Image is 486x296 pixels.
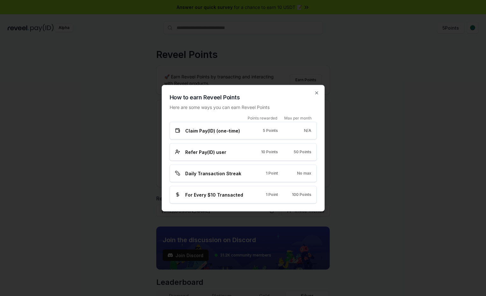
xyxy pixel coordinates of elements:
span: 10 Points [261,149,278,155]
span: For Every $10 Transacted [185,191,243,198]
span: 50 Points [294,149,311,155]
span: 1 Point [266,192,278,197]
span: 5 Points [263,128,278,133]
span: 100 Points [292,192,311,197]
span: No max [297,171,311,176]
h2: How to earn Reveel Points [170,93,317,102]
span: N/A [304,128,311,133]
span: Daily Transaction Streak [185,170,241,177]
span: 1 Point [266,171,278,176]
span: Refer Pay(ID) user [185,148,226,155]
p: Here are some ways you can earn Reveel Points [170,104,317,110]
span: Claim Pay(ID) (one-time) [185,127,240,134]
span: Points rewarded [248,115,277,120]
span: Max per month [284,115,312,120]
